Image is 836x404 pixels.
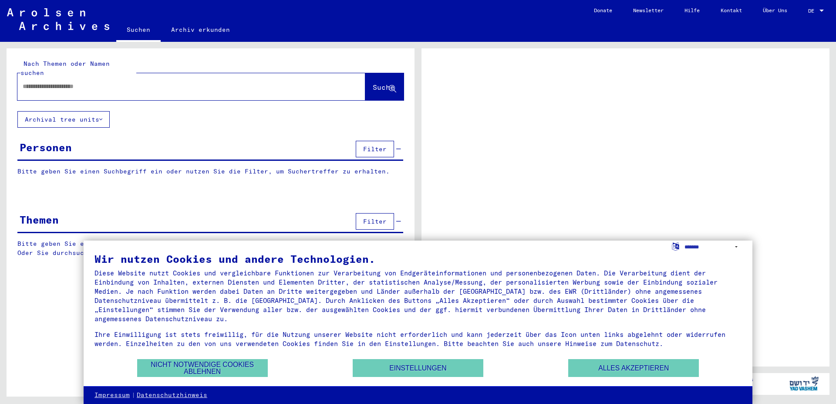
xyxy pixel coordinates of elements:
button: Archival tree units [17,111,110,128]
img: Arolsen_neg.svg [7,8,109,30]
label: Sprache auswählen [671,242,680,250]
select: Sprache auswählen [684,241,742,253]
button: Alles akzeptieren [568,359,699,377]
a: Suchen [116,19,161,42]
div: Themen [20,212,59,227]
p: Bitte geben Sie einen Suchbegriff ein oder nutzen Sie die Filter, um Suchertreffer zu erhalten. O... [17,239,404,258]
span: Filter [363,217,387,225]
div: Ihre Einwilligung ist stets freiwillig, für die Nutzung unserer Website nicht erforderlich und ka... [94,330,742,348]
span: Filter [363,145,387,153]
a: Datenschutzhinweis [137,391,207,400]
mat-label: Nach Themen oder Namen suchen [20,60,110,77]
span: Suche [373,83,394,92]
button: Nicht notwendige Cookies ablehnen [137,359,268,377]
button: Filter [356,141,394,157]
button: Einstellungen [353,359,483,377]
div: Personen [20,139,72,155]
div: Wir nutzen Cookies und andere Technologien. [94,254,742,264]
p: Bitte geben Sie einen Suchbegriff ein oder nutzen Sie die Filter, um Suchertreffer zu erhalten. [17,167,403,176]
button: Suche [365,73,404,100]
img: yv_logo.png [788,373,820,394]
a: Impressum [94,391,130,400]
a: Archiv erkunden [161,19,240,40]
span: DE [808,8,818,14]
button: Filter [356,213,394,230]
div: Diese Website nutzt Cookies und vergleichbare Funktionen zur Verarbeitung von Endgeräteinformatio... [94,268,742,323]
